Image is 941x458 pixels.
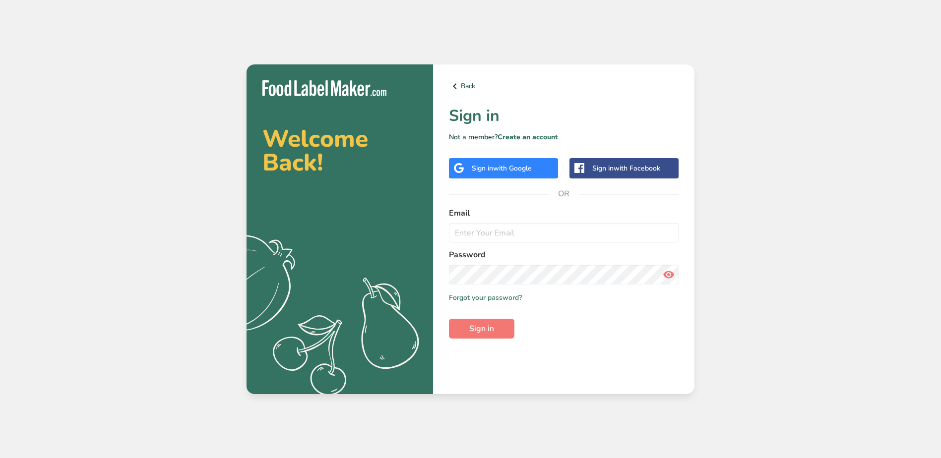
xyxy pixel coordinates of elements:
div: Sign in [472,163,532,173]
label: Password [449,249,679,261]
button: Sign in [449,319,514,339]
input: Enter Your Email [449,223,679,243]
div: Sign in [592,163,660,173]
a: Forgot your password? [449,292,522,303]
label: Email [449,207,679,219]
a: Create an account [498,132,558,142]
h1: Sign in [449,104,679,128]
h2: Welcome Back! [262,127,417,174]
a: Back [449,80,679,92]
span: with Facebook [614,164,660,173]
span: with Google [493,164,532,173]
p: Not a member? [449,132,679,142]
span: Sign in [469,323,494,335]
img: Food Label Maker [262,80,386,97]
span: OR [549,179,579,209]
